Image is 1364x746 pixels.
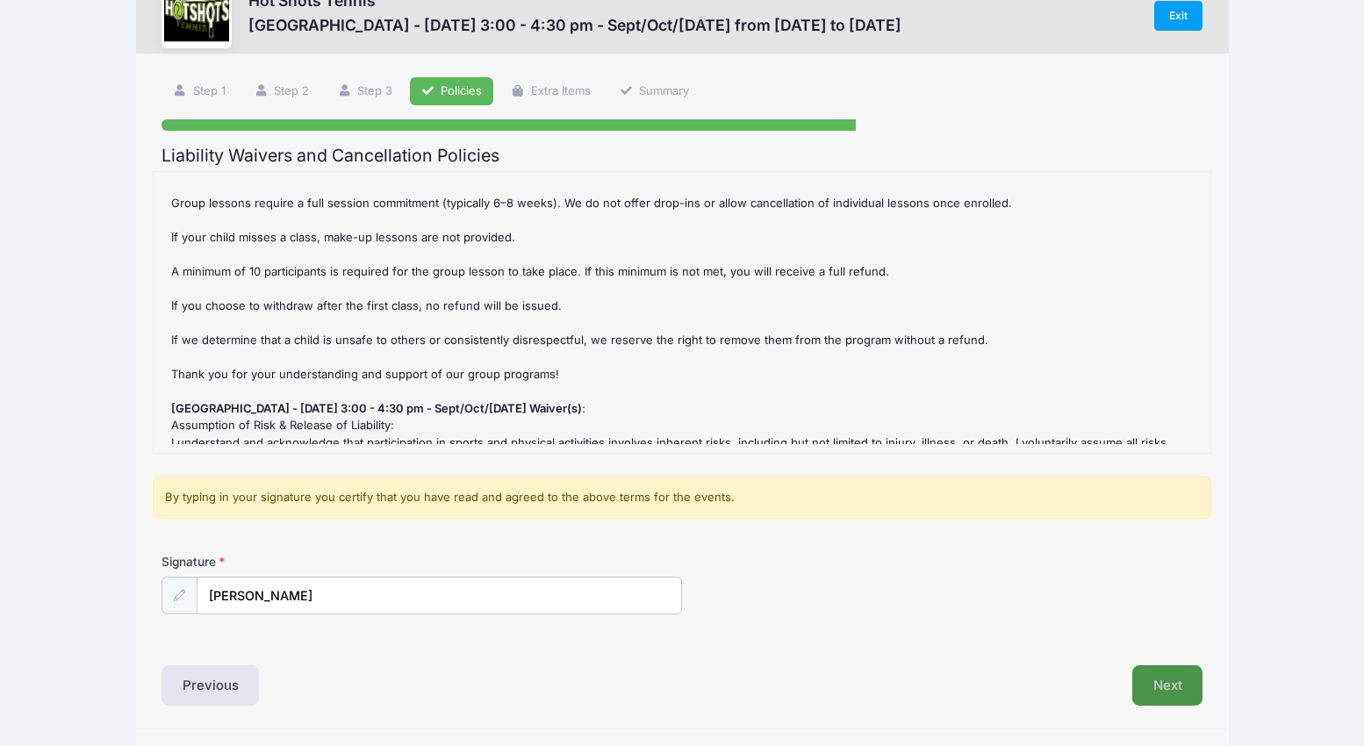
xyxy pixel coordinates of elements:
[248,16,901,34] h3: [GEOGRAPHIC_DATA] - [DATE] 3:00 - 4:30 pm - Sept/Oct/[DATE] from [DATE] to [DATE]
[607,77,700,106] a: Summary
[197,577,682,614] input: Enter first and last name
[162,77,237,106] a: Step 1
[171,401,582,415] strong: [GEOGRAPHIC_DATA] - [DATE] 3:00 - 4:30 pm - Sept/Oct/[DATE] Waiver(s)
[162,146,1203,166] h2: Liability Waivers and Cancellation Policies
[499,77,602,106] a: Extra Items
[1154,1,1203,31] a: Exit
[410,77,494,106] a: Policies
[162,553,422,570] label: Signature
[326,77,404,106] a: Step 3
[162,665,260,706] button: Previous
[242,77,320,106] a: Step 2
[162,181,1202,444] div: : Group Lesson Policy Group lessons require a full session commitment (typically 6–8 weeks). We d...
[1132,665,1203,706] button: Next
[153,477,1211,519] div: By typing in your signature you certify that you have read and agreed to the above terms for the ...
